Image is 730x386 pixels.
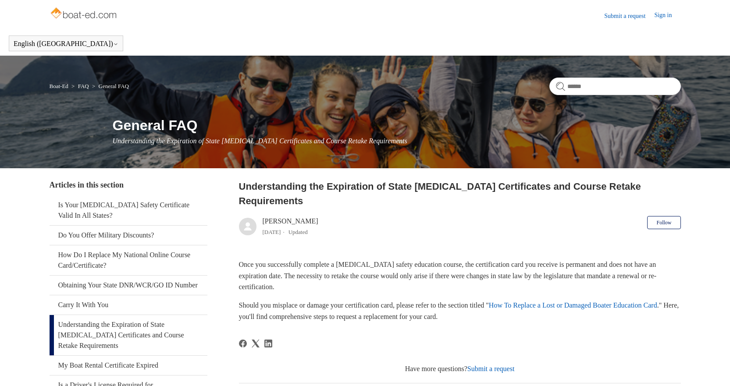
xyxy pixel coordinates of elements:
[239,259,681,293] p: Once you successfully complete a [MEDICAL_DATA] safety education course, the certification card y...
[50,226,207,245] a: Do You Offer Military Discounts?
[50,276,207,295] a: Obtaining Your State DNR/WCR/GO ID Number
[467,365,515,372] a: Submit a request
[90,83,129,89] li: General FAQ
[113,115,681,136] h1: General FAQ
[239,340,247,347] svg: Share this page on Facebook
[113,137,407,145] span: Understanding the Expiration of State [MEDICAL_DATA] Certificates and Course Retake Requirements
[549,78,681,95] input: Search
[50,83,68,89] a: Boat-Ed
[252,340,260,347] svg: Share this page on X Corp
[50,315,207,355] a: Understanding the Expiration of State [MEDICAL_DATA] Certificates and Course Retake Requirements
[264,340,272,347] a: LinkedIn
[264,340,272,347] svg: Share this page on LinkedIn
[239,340,247,347] a: Facebook
[50,245,207,275] a: How Do I Replace My National Online Course Card/Certificate?
[239,179,681,208] h2: Understanding the Expiration of State Boating Certificates and Course Retake Requirements
[50,295,207,315] a: Carry It With You
[14,40,118,48] button: English ([GEOGRAPHIC_DATA])
[263,229,281,235] time: 03/21/2024, 11:29
[99,83,129,89] a: General FAQ
[263,216,318,237] div: [PERSON_NAME]
[647,216,680,229] button: Follow Article
[50,83,70,89] li: Boat-Ed
[50,356,207,375] a: My Boat Rental Certificate Expired
[70,83,90,89] li: FAQ
[50,5,119,23] img: Boat-Ed Help Center home page
[604,11,654,21] a: Submit a request
[654,11,680,21] a: Sign in
[239,300,681,322] p: Should you misplace or damage your certification card, please refer to the section titled " ." He...
[50,181,124,189] span: Articles in this section
[50,195,207,225] a: Is Your [MEDICAL_DATA] Safety Certificate Valid In All States?
[288,229,308,235] li: Updated
[239,364,681,374] div: Have more questions?
[489,301,657,309] a: How To Replace a Lost or Damaged Boater Education Card
[252,340,260,347] a: X Corp
[78,83,89,89] a: FAQ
